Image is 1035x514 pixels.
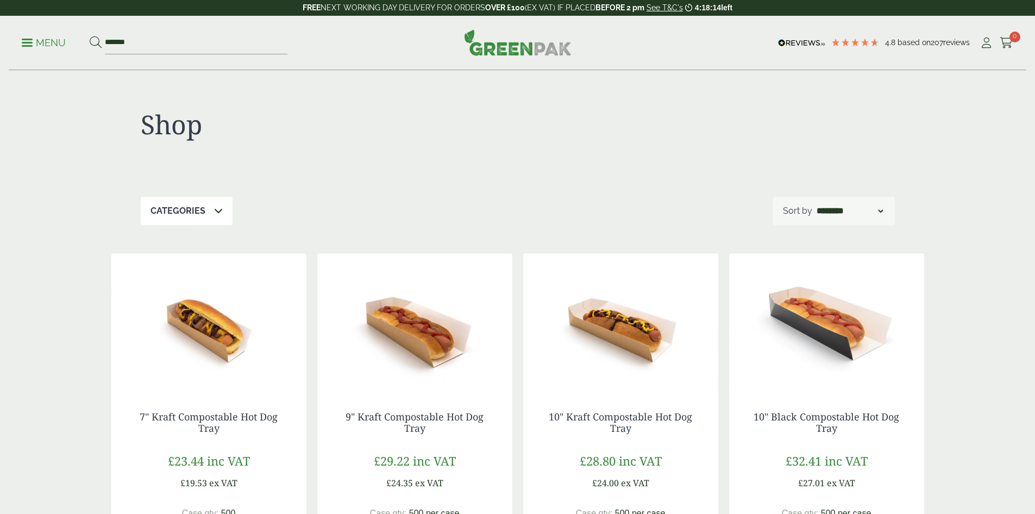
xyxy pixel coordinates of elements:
span: inc VAT [619,453,662,469]
span: reviews [943,38,970,47]
span: Based on [898,38,931,47]
img: 10 Kraft Hotdog Tray (Large) [523,253,718,389]
a: 10" Black Compostable Hot Dog Tray [754,410,899,435]
span: left [721,3,732,12]
span: inc VAT [413,453,456,469]
p: Sort by [783,205,812,218]
span: £19.53 [180,477,207,489]
span: ex VAT [621,477,649,489]
span: ex VAT [415,477,443,489]
a: See T&C's [647,3,683,12]
span: £28.80 [580,453,616,469]
a: 9" Kraft Compostable Hot Dog Tray [346,410,484,435]
span: 0 [1009,32,1020,42]
a: Menu [22,36,66,47]
span: inc VAT [825,453,868,469]
strong: OVER £100 [485,3,525,12]
p: Menu [22,36,66,49]
select: Shop order [814,205,885,218]
span: £23.44 [168,453,204,469]
img: 9 Kraft Hotdog Tray (Large) [317,253,512,389]
i: My Account [980,38,993,48]
span: ex VAT [209,477,237,489]
span: 207 [931,38,943,47]
a: 7" Kraft Compostable Hot Dog Tray [140,410,278,435]
img: 10 Black Hot Dog Tray - alt (Large) [729,253,924,389]
span: £32.41 [786,453,821,469]
a: 0 [1000,35,1013,51]
a: 10" Kraft Compostable Hot Dog Tray [549,410,692,435]
img: GreenPak Supplies [464,29,572,55]
div: 4.79 Stars [831,38,880,47]
span: 4:18:14 [695,3,721,12]
span: £24.00 [592,477,619,489]
span: 4.8 [885,38,898,47]
p: Categories [150,205,205,218]
strong: FREE [303,3,321,12]
img: 7 Kraft Hotdog Tray (Large) [111,253,306,389]
strong: BEFORE 2 pm [595,3,644,12]
span: ex VAT [827,477,855,489]
span: inc VAT [207,453,250,469]
h1: Shop [141,109,518,140]
i: Cart [1000,38,1013,48]
span: £29.22 [374,453,410,469]
img: REVIEWS.io [778,39,825,47]
span: £24.35 [386,477,413,489]
span: £27.01 [798,477,825,489]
